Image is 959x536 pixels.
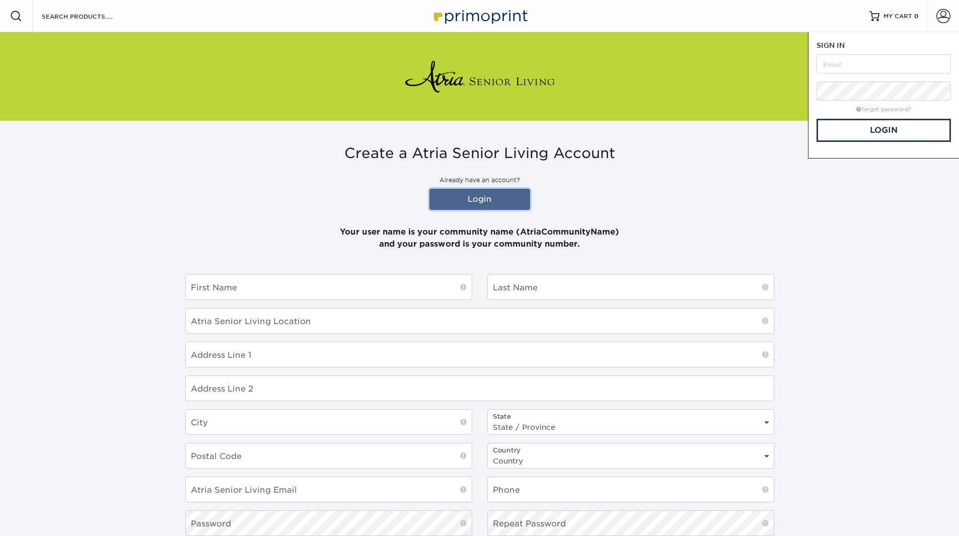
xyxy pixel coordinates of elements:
[429,189,530,210] a: Login
[856,106,911,113] a: forgot password?
[41,10,139,22] input: SEARCH PRODUCTS.....
[404,56,555,97] img: Atria Senior Living
[185,145,774,162] h3: Create a Atria Senior Living Account
[914,13,919,20] span: 0
[817,54,951,73] input: Email
[185,176,774,185] p: Already have an account?
[429,5,530,27] img: Primoprint
[817,119,951,142] a: Login
[185,214,774,250] p: Your user name is your community name (AtriaCommunityName) and your password is your community nu...
[883,12,912,21] span: MY CART
[817,41,845,49] span: SIGN IN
